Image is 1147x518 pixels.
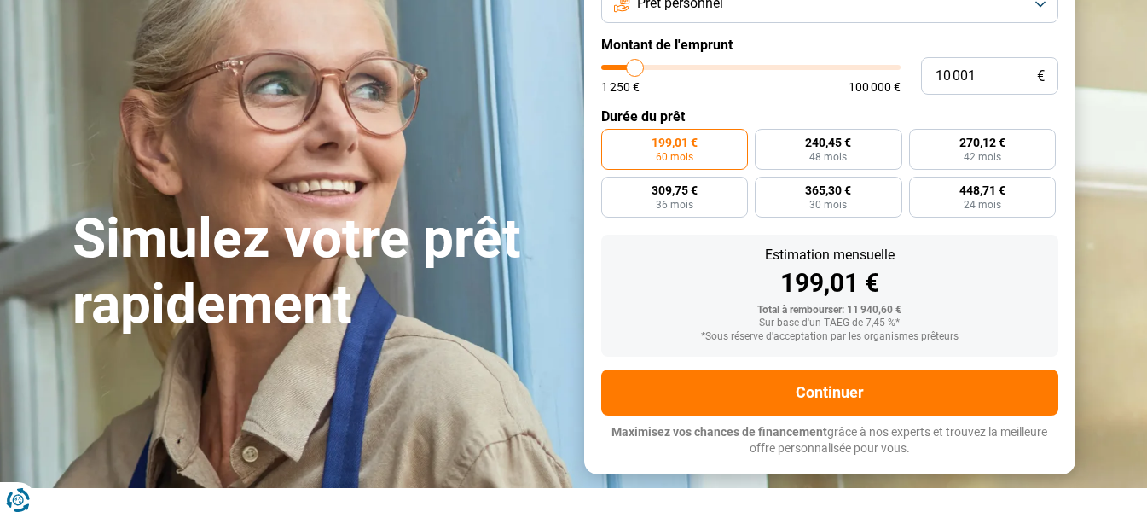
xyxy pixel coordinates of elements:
span: Maximisez vos chances de financement [611,425,827,439]
span: 448,71 € [959,184,1005,196]
label: Durée du prêt [601,108,1058,125]
h1: Simulez votre prêt rapidement [72,207,564,338]
span: 42 mois [964,152,1001,162]
div: Sur base d'un TAEG de 7,45 %* [615,317,1045,329]
div: *Sous réserve d'acceptation par les organismes prêteurs [615,331,1045,343]
div: Total à rembourser: 11 940,60 € [615,305,1045,317]
div: 199,01 € [615,271,1045,296]
span: 100 000 € [849,81,901,93]
p: grâce à nos experts et trouvez la meilleure offre personnalisée pour vous. [601,424,1058,457]
span: 48 mois [809,152,847,162]
span: 365,30 € [805,184,851,196]
span: 60 mois [656,152,693,162]
span: € [1037,69,1045,84]
span: 309,75 € [652,184,698,196]
span: 36 mois [656,200,693,210]
span: 24 mois [964,200,1001,210]
span: 30 mois [809,200,847,210]
span: 240,45 € [805,137,851,148]
label: Montant de l'emprunt [601,37,1058,53]
span: 199,01 € [652,137,698,148]
div: Estimation mensuelle [615,248,1045,262]
span: 1 250 € [601,81,640,93]
span: 270,12 € [959,137,1005,148]
button: Continuer [601,370,1058,416]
